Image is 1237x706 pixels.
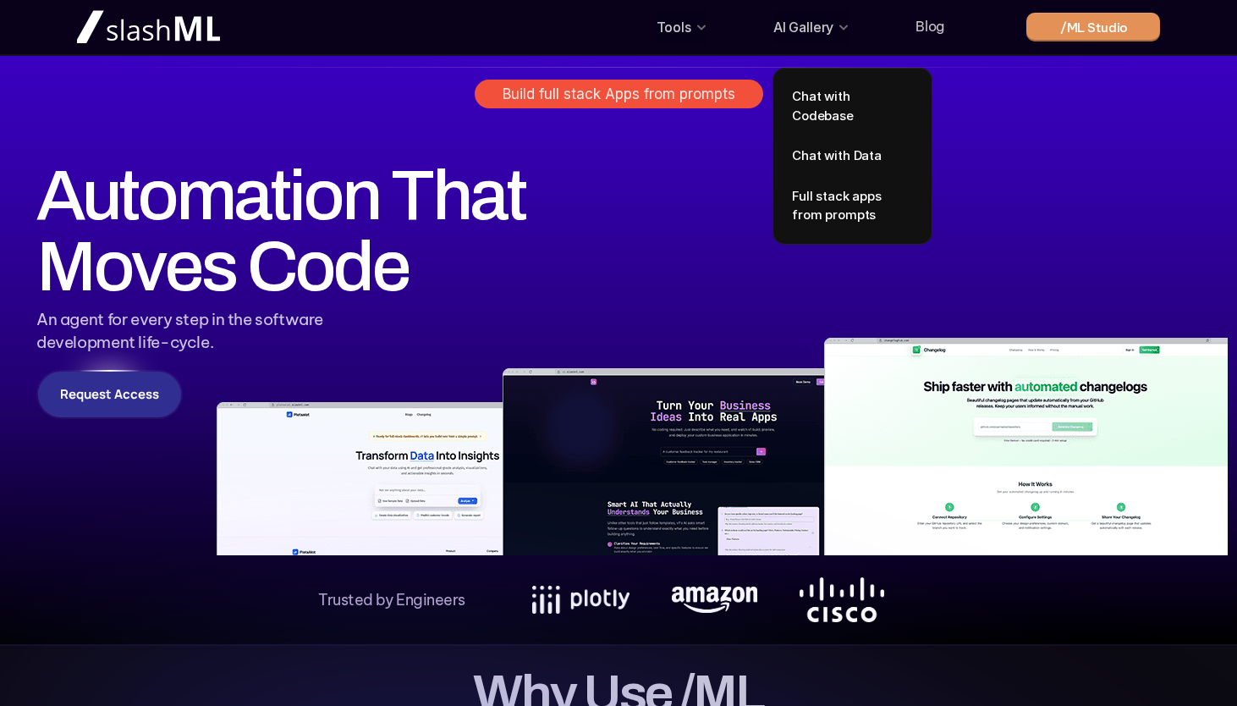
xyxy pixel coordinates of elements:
[657,14,691,41] p: Tools
[792,87,913,125] a: Chat with Codebase
[1026,13,1160,41] a: /ML Studio
[36,308,1201,353] p: An agent for every step in the software development life-cycle.
[1060,18,1129,36] p: /ML Studio
[36,159,548,301] h1: Automation That Moves Code
[915,18,944,35] a: Blog
[60,387,159,402] p: Request Access
[773,14,833,41] p: AI Gallery
[36,370,183,419] a: Request Access
[503,85,735,102] p: Build full stack Apps from prompts
[475,80,763,108] a: Build full stack Apps from prompts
